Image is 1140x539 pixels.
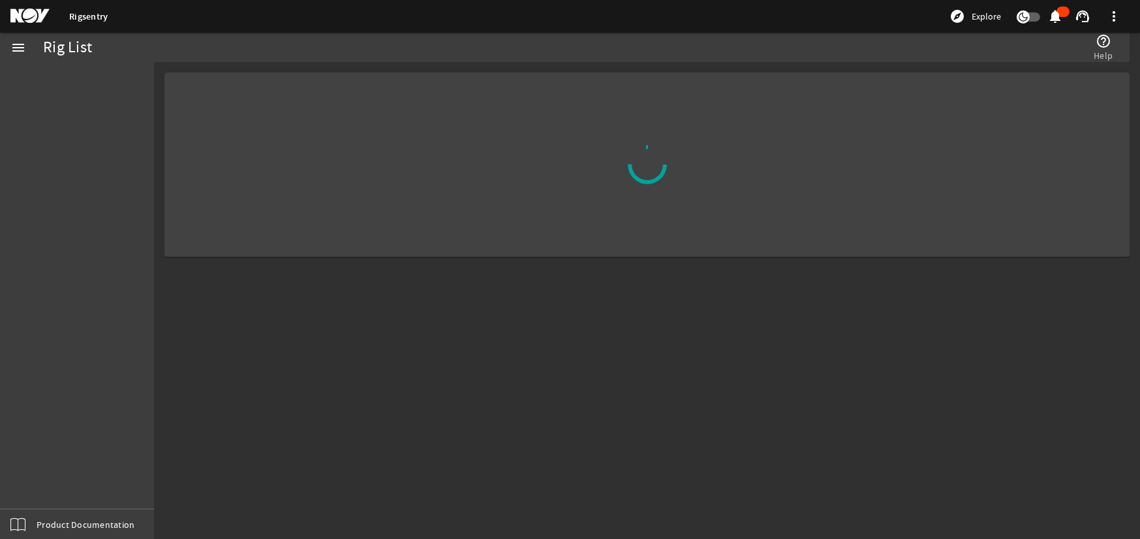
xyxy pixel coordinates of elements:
a: Rigsentry [69,10,108,23]
span: Explore [972,10,1001,23]
span: Product Documentation [37,518,134,531]
div: Rig List [43,41,92,54]
span: Help [1094,49,1113,62]
mat-icon: notifications [1047,8,1063,24]
mat-icon: explore [949,8,965,24]
button: Explore [944,6,1006,27]
button: more_vert [1098,1,1130,32]
mat-icon: help_outline [1096,33,1111,49]
mat-icon: menu [10,40,26,56]
mat-icon: support_agent [1075,8,1090,24]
